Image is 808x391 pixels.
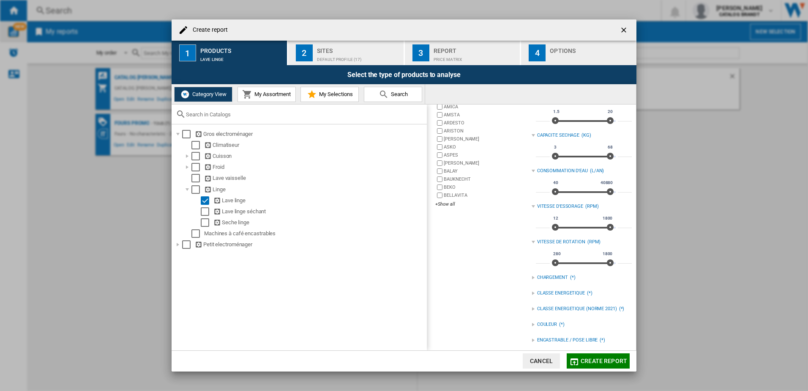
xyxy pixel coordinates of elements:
[444,120,531,126] label: ARDESTO
[616,22,633,39] button: getI18NText('BUTTONS.CLOSE_DIALOG')
[180,89,190,99] img: wiser-icon-white.png
[204,163,426,171] div: Froid
[182,240,195,249] md-checkbox: Select
[581,358,627,364] span: Create report
[521,41,636,65] button: 4 Options
[585,203,632,210] div: (RPM)
[213,218,426,227] div: Seche linge
[537,239,585,245] div: VITESSE DE ROTATION
[182,130,195,138] md-checkbox: Select
[437,128,442,134] input: brand.name
[529,44,546,61] div: 4
[537,132,579,139] div: CAPACITE SECHAGE
[191,163,204,171] md-checkbox: Select
[191,185,204,194] md-checkbox: Select
[552,179,560,186] span: 40
[601,215,614,222] span: 1800
[437,160,442,166] input: brand.name
[191,174,204,182] md-checkbox: Select
[444,104,531,110] label: AMICA
[444,160,531,166] label: [PERSON_NAME]
[537,290,585,297] div: CLASSE ENERGETIQUE
[606,108,614,115] span: 20
[444,184,531,190] label: BEKO
[590,168,632,174] div: (L/AN)
[317,53,400,62] div: Default profile (17)
[389,91,408,97] span: Search
[288,41,404,65] button: 2 Sites Default profile (17)
[237,87,296,102] button: My Assortment
[191,152,204,160] md-checkbox: Select
[606,144,614,151] span: 68
[174,87,232,102] button: Category View
[537,306,617,312] div: CLASSE ENERGETIQUE (NORME 2021)
[437,136,442,142] input: brand.name
[434,53,517,62] div: Price Matrix
[437,152,442,158] input: brand.name
[444,176,531,182] label: BAUKNECHT
[553,144,558,151] span: 3
[444,152,531,158] label: ASPES
[537,274,568,281] div: CHARGEMENT
[434,44,517,53] div: Report
[581,132,632,139] div: (KG)
[567,353,630,369] button: Create report
[537,168,588,174] div: CONSOMMATION D'EAU
[188,26,228,34] h4: Create report
[552,251,562,257] span: 280
[550,44,633,53] div: Options
[317,44,400,53] div: Sites
[204,174,426,182] div: Lave vaisselle
[620,26,630,36] ng-md-icon: getI18NText('BUTTONS.CLOSE_DIALOG')
[191,141,204,149] md-checkbox: Select
[300,87,359,102] button: My Selections
[523,353,560,369] button: Cancel
[201,207,213,216] md-checkbox: Select
[444,168,531,174] label: BALAY
[213,196,426,205] div: Lave linge
[364,87,422,102] button: Search
[200,53,284,62] div: Lave linge
[437,120,442,126] input: brand.name
[437,112,442,118] input: brand.name
[179,44,196,61] div: 1
[444,136,531,142] label: [PERSON_NAME]
[213,207,426,216] div: Lave linge séchant
[444,192,531,198] label: BELLAVITA
[200,44,284,53] div: Products
[172,65,636,84] div: Select the type of products to analyse
[186,111,423,118] input: Search in Catalogs
[601,251,614,257] span: 1800
[437,168,442,174] input: brand.name
[437,176,442,182] input: brand.name
[204,152,426,160] div: Cuisson
[537,321,557,328] div: COULEUR
[537,203,583,210] div: VITESSE D'ESSORAGE
[444,144,531,150] label: ASKO
[252,91,291,97] span: My Assortment
[195,240,426,249] div: Petit electroménager
[195,130,426,138] div: Gros electroménager
[437,184,442,190] input: brand.name
[552,215,560,222] span: 12
[444,128,531,134] label: ARISTON
[599,179,614,186] span: 40880
[405,41,521,65] button: 3 Report Price Matrix
[435,201,531,207] div: +Show all
[552,108,561,115] span: 1.5
[191,229,204,238] md-checkbox: Select
[317,91,353,97] span: My Selections
[437,104,442,110] input: brand.name
[444,112,531,118] label: AMSTA
[172,41,288,65] button: 1 Products Lave linge
[204,229,426,238] div: Machines à café encastrables
[201,218,213,227] md-checkbox: Select
[412,44,429,61] div: 3
[296,44,313,61] div: 2
[204,185,426,194] div: Linge
[204,141,426,149] div: Climatiseur
[437,144,442,150] input: brand.name
[537,337,598,344] div: ENCASTRABLE / POSE LIBRE
[587,239,632,245] div: (RPM)
[437,193,442,198] input: brand.name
